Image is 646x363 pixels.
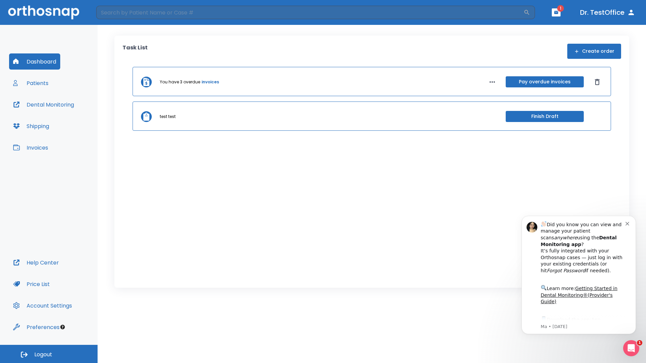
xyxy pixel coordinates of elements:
[34,351,52,358] span: Logout
[9,118,53,134] button: Shipping
[557,5,564,12] span: 1
[511,207,646,360] iframe: Intercom notifications message
[160,114,176,120] p: test test
[577,6,638,18] button: Dr. TestOffice
[637,340,642,346] span: 1
[567,44,621,59] button: Create order
[60,324,66,330] div: Tooltip anchor
[9,276,54,292] button: Price List
[9,319,64,335] button: Preferences
[506,76,584,87] button: Pay overdue invoices
[202,79,219,85] a: invoices
[506,111,584,122] button: Finish Draft
[9,139,52,156] button: Invoices
[9,254,63,271] button: Help Center
[9,53,60,70] button: Dashboard
[9,96,78,113] button: Dental Monitoring
[592,77,603,87] button: Dismiss
[160,79,200,85] p: You have 3 overdue
[9,75,52,91] button: Patients
[122,44,148,59] p: Task List
[96,6,524,19] input: Search by Patient Name or Case #
[8,5,79,19] img: Orthosnap
[9,297,76,314] button: Account Settings
[623,340,639,356] iframe: Intercom live chat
